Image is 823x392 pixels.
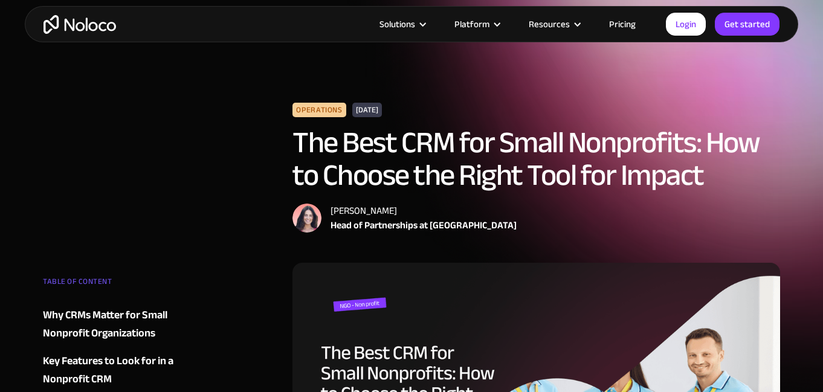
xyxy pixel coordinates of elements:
a: home [44,15,116,34]
h1: The Best CRM for Small Nonprofits: How to Choose the Right Tool for Impact [292,126,780,191]
a: Key Features to Look for in a Nonprofit CRM [43,352,189,388]
div: [PERSON_NAME] [331,204,517,218]
a: Login [666,13,706,36]
div: Head of Partnerships at [GEOGRAPHIC_DATA] [331,218,517,233]
div: Solutions [364,16,439,32]
div: [DATE] [352,103,382,117]
a: Why CRMs Matter for Small Nonprofit Organizations [43,306,189,342]
div: Resources [529,16,570,32]
div: Platform [439,16,514,32]
div: Solutions [379,16,415,32]
a: Get started [715,13,779,36]
div: Platform [454,16,489,32]
div: Operations [292,103,346,117]
div: Resources [514,16,594,32]
a: Pricing [594,16,651,32]
div: TABLE OF CONTENT [43,272,189,297]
